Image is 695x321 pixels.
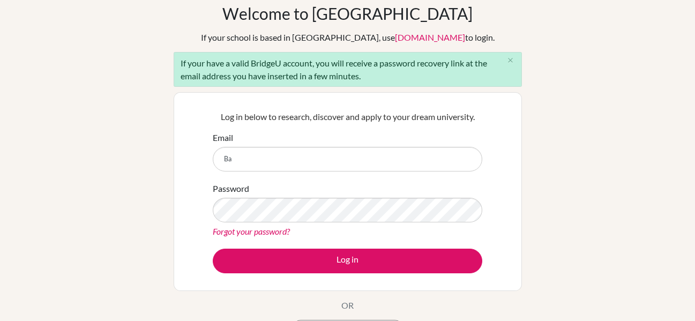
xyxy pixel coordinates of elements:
[341,299,354,312] p: OR
[213,131,233,144] label: Email
[222,4,473,23] h1: Welcome to [GEOGRAPHIC_DATA]
[174,52,522,87] div: If your have a valid BridgeU account, you will receive a password recovery link at the email addr...
[213,226,290,236] a: Forgot your password?
[213,110,482,123] p: Log in below to research, discover and apply to your dream university.
[213,249,482,273] button: Log in
[500,53,521,69] button: Close
[395,32,465,42] a: [DOMAIN_NAME]
[506,56,514,64] i: close
[213,182,249,195] label: Password
[201,31,495,44] div: If your school is based in [GEOGRAPHIC_DATA], use to login.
